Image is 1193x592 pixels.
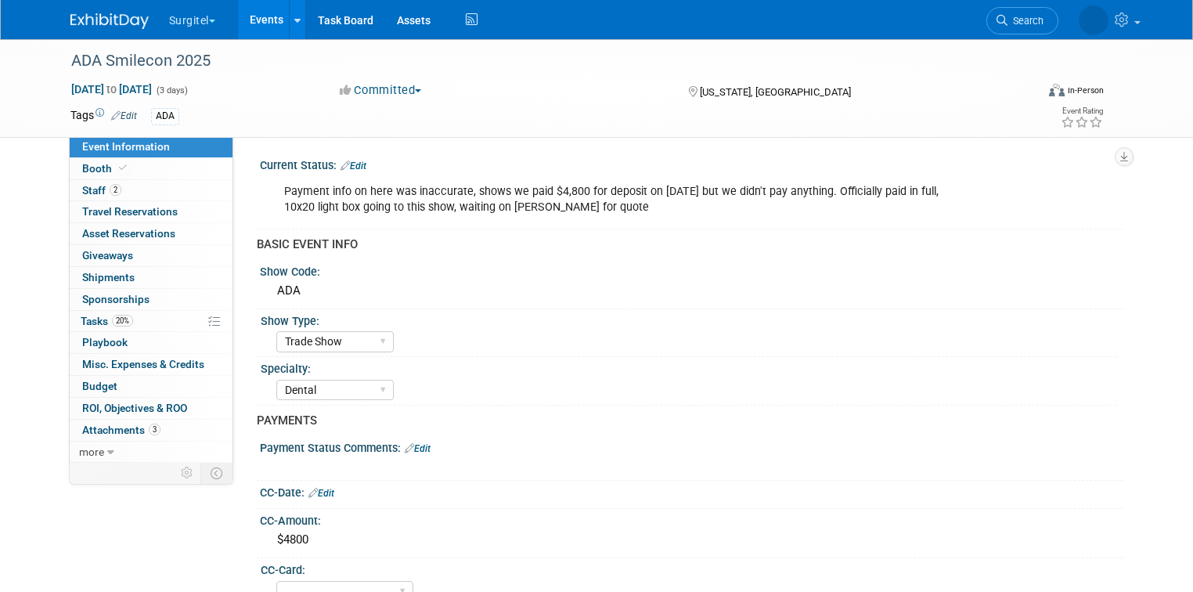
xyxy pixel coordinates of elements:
[70,354,232,375] a: Misc. Expenses & Credits
[70,223,232,244] a: Asset Reservations
[82,336,128,348] span: Playbook
[70,158,232,179] a: Booth
[82,140,170,153] span: Event Information
[155,85,188,96] span: (3 days)
[82,424,160,436] span: Attachments
[272,528,1112,552] div: $4800
[82,293,150,305] span: Sponsorships
[70,82,153,96] span: [DATE] [DATE]
[1067,85,1104,96] div: In-Person
[70,442,232,463] a: more
[260,436,1123,457] div: Payment Status Comments:
[261,309,1116,329] div: Show Type:
[273,176,956,223] div: Payment info on here was inaccurate, shows we paid $4,800 for deposit on [DATE] but we didn't pay...
[82,184,121,197] span: Staff
[82,402,187,414] span: ROI, Objectives & ROO
[1079,5,1108,35] img: Neil Lobocki
[70,107,137,125] td: Tags
[261,357,1116,377] div: Specialty:
[70,376,232,397] a: Budget
[334,82,427,99] button: Committed
[82,227,175,240] span: Asset Reservations
[70,180,232,201] a: Staff2
[257,413,1112,429] div: PAYMENTS
[82,205,178,218] span: Travel Reservations
[151,108,179,125] div: ADA
[79,446,104,458] span: more
[700,86,851,98] span: [US_STATE], [GEOGRAPHIC_DATA]
[261,558,1116,578] div: CC-Card:
[260,260,1123,280] div: Show Code:
[82,271,135,283] span: Shipments
[260,481,1123,501] div: CC-Date:
[112,315,133,327] span: 20%
[257,236,1112,253] div: BASIC EVENT INFO
[119,164,127,172] i: Booth reservation complete
[341,161,366,171] a: Edit
[70,136,232,157] a: Event Information
[1049,84,1065,96] img: Format-Inperson.png
[81,315,133,327] span: Tasks
[272,279,1112,303] div: ADA
[200,463,232,483] td: Toggle Event Tabs
[82,380,117,392] span: Budget
[70,311,232,332] a: Tasks20%
[308,488,334,499] a: Edit
[66,47,1016,75] div: ADA Smilecon 2025
[70,332,232,353] a: Playbook
[70,289,232,310] a: Sponsorships
[260,509,1123,529] div: CC-Amount:
[70,13,149,29] img: ExhibitDay
[82,358,204,370] span: Misc. Expenses & Credits
[70,201,232,222] a: Travel Reservations
[110,184,121,196] span: 2
[260,153,1123,174] div: Current Status:
[951,81,1104,105] div: Event Format
[149,424,160,435] span: 3
[104,83,119,96] span: to
[70,245,232,266] a: Giveaways
[70,267,232,288] a: Shipments
[70,398,232,419] a: ROI, Objectives & ROO
[70,420,232,441] a: Attachments3
[986,7,1058,34] a: Search
[1061,107,1103,115] div: Event Rating
[405,443,431,454] a: Edit
[174,463,201,483] td: Personalize Event Tab Strip
[82,249,133,262] span: Giveaways
[1007,15,1043,27] span: Search
[111,110,137,121] a: Edit
[82,162,130,175] span: Booth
